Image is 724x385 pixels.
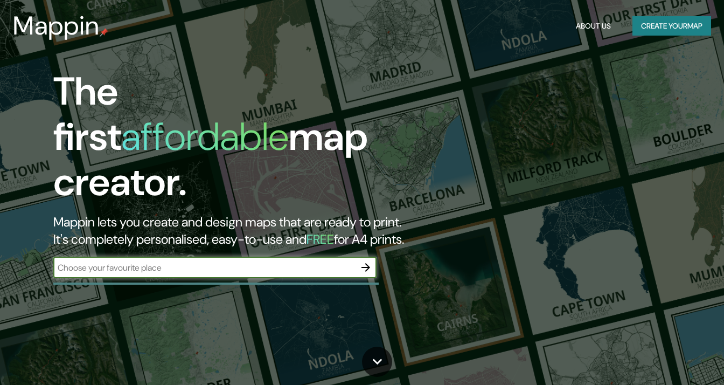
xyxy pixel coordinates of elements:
[632,16,711,36] button: Create yourmap
[13,11,100,41] h3: Mappin
[53,69,415,214] h1: The first map creator.
[307,231,334,247] h5: FREE
[100,28,108,37] img: mappin-pin
[53,262,355,274] input: Choose your favourite place
[53,214,415,248] h2: Mappin lets you create and design maps that are ready to print. It's completely personalised, eas...
[121,112,289,162] h1: affordable
[572,16,615,36] button: About Us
